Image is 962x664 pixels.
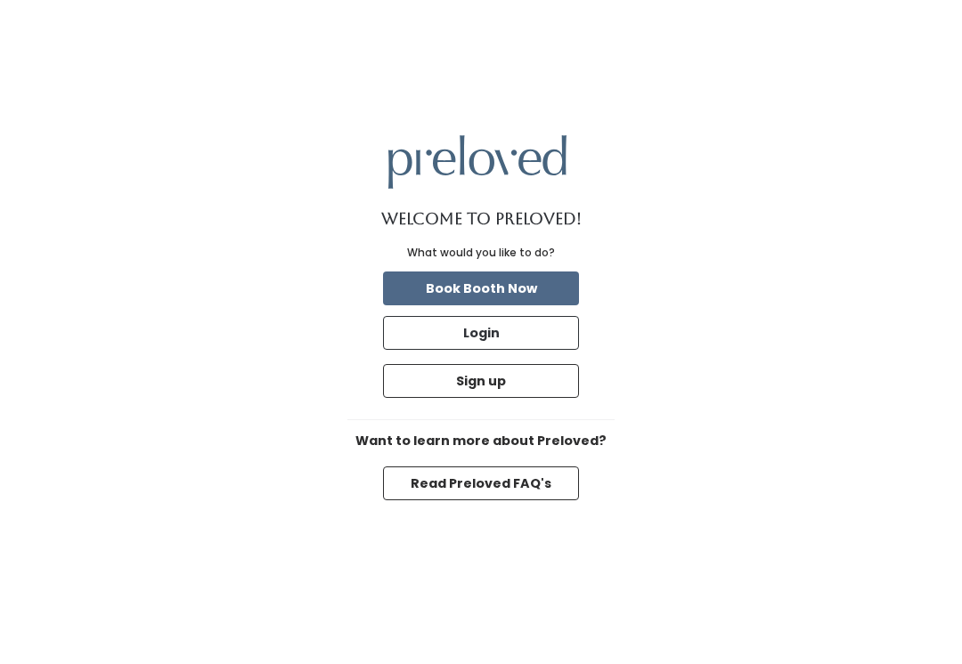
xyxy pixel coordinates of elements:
div: What would you like to do? [407,245,555,261]
button: Sign up [383,364,579,398]
button: Login [383,316,579,350]
img: preloved logo [388,135,567,188]
button: Book Booth Now [383,271,579,305]
a: Sign up [379,360,583,401]
button: Read Preloved FAQ's [383,466,579,500]
h6: Want to learn more about Preloved? [347,434,615,449]
h1: Welcome to Preloved! [381,210,582,228]
a: Login [379,312,583,353]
